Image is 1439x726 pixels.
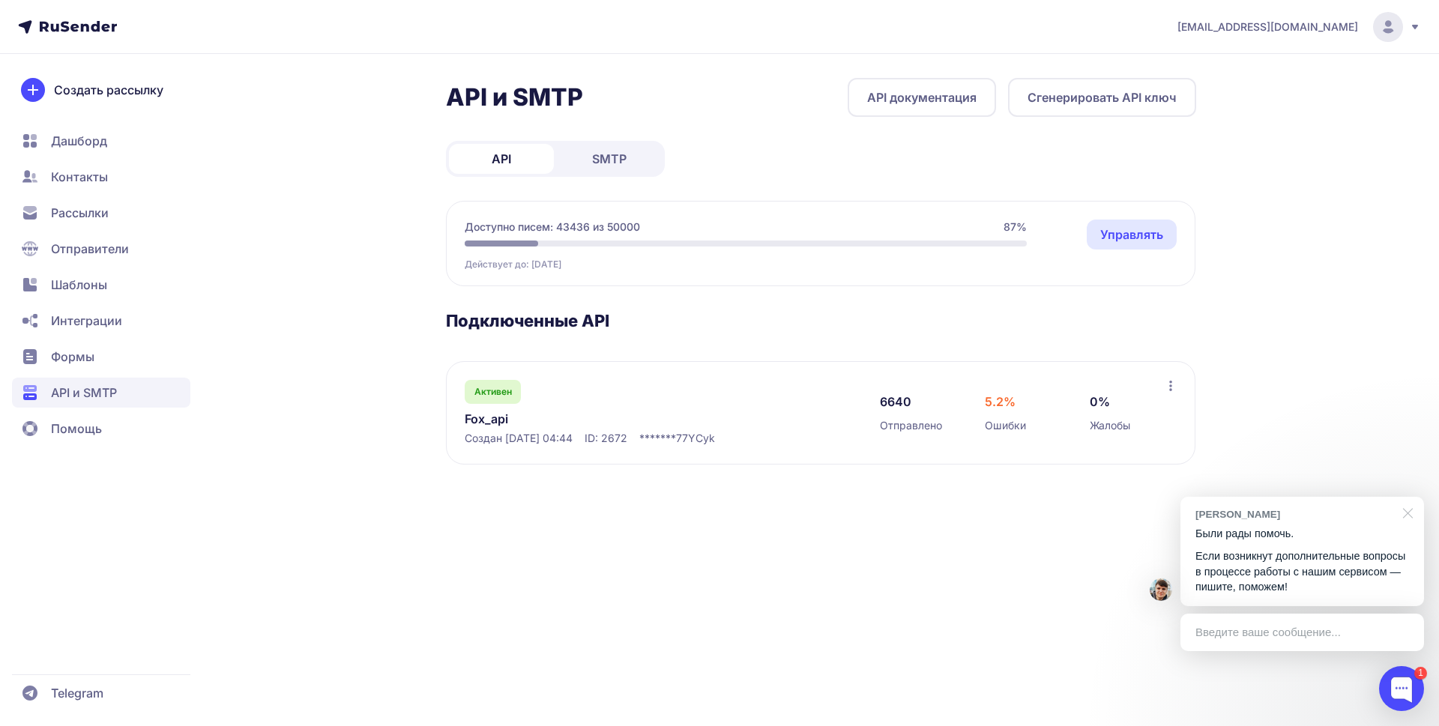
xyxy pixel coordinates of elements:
span: Дашборд [51,132,107,150]
div: 1 [1414,667,1427,680]
span: 77YCyk [676,431,715,446]
span: Telegram [51,684,103,702]
span: 5.2% [985,393,1016,411]
a: API [449,144,554,174]
span: Создать рассылку [54,81,163,99]
span: [EMAIL_ADDRESS][DOMAIN_NAME] [1177,19,1358,34]
span: Формы [51,348,94,366]
a: Управлять [1087,220,1177,249]
a: Fox_api [465,410,772,428]
h3: Подключенные API [446,310,1196,331]
span: Доступно писем: 43436 из 50000 [465,220,640,235]
span: Интеграции [51,312,122,330]
span: Рассылки [51,204,109,222]
span: API и SMTP [51,384,117,402]
span: Действует до: [DATE] [465,258,561,270]
span: Жалобы [1090,418,1130,433]
span: 87% [1004,220,1027,235]
span: API [492,150,511,168]
span: SMTP [592,150,627,168]
p: Если возникнут дополнительные вопросы в процессе работы с нашим сервисом — пишите, поможем! [1195,548,1409,595]
h2: API и SMTP [446,82,583,112]
span: 6640 [880,393,911,411]
span: 0% [1090,393,1110,411]
img: Илья С. [1150,578,1172,601]
a: API документация [848,78,996,117]
a: SMTP [557,144,662,174]
span: ID: 2672 [585,431,627,446]
p: Были рады помочь. [1195,526,1409,542]
span: Помощь [51,420,102,438]
a: Telegram [12,678,190,708]
div: Введите ваше сообщение... [1180,614,1424,651]
button: Сгенерировать API ключ [1008,78,1196,117]
span: Шаблоны [51,276,107,294]
span: Отправлено [880,418,942,433]
span: Отправители [51,240,129,258]
span: Активен [474,386,512,398]
div: [PERSON_NAME] [1195,507,1394,521]
span: Контакты [51,168,108,186]
span: Ошибки [985,418,1026,433]
span: Создан [DATE] 04:44 [465,431,573,446]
